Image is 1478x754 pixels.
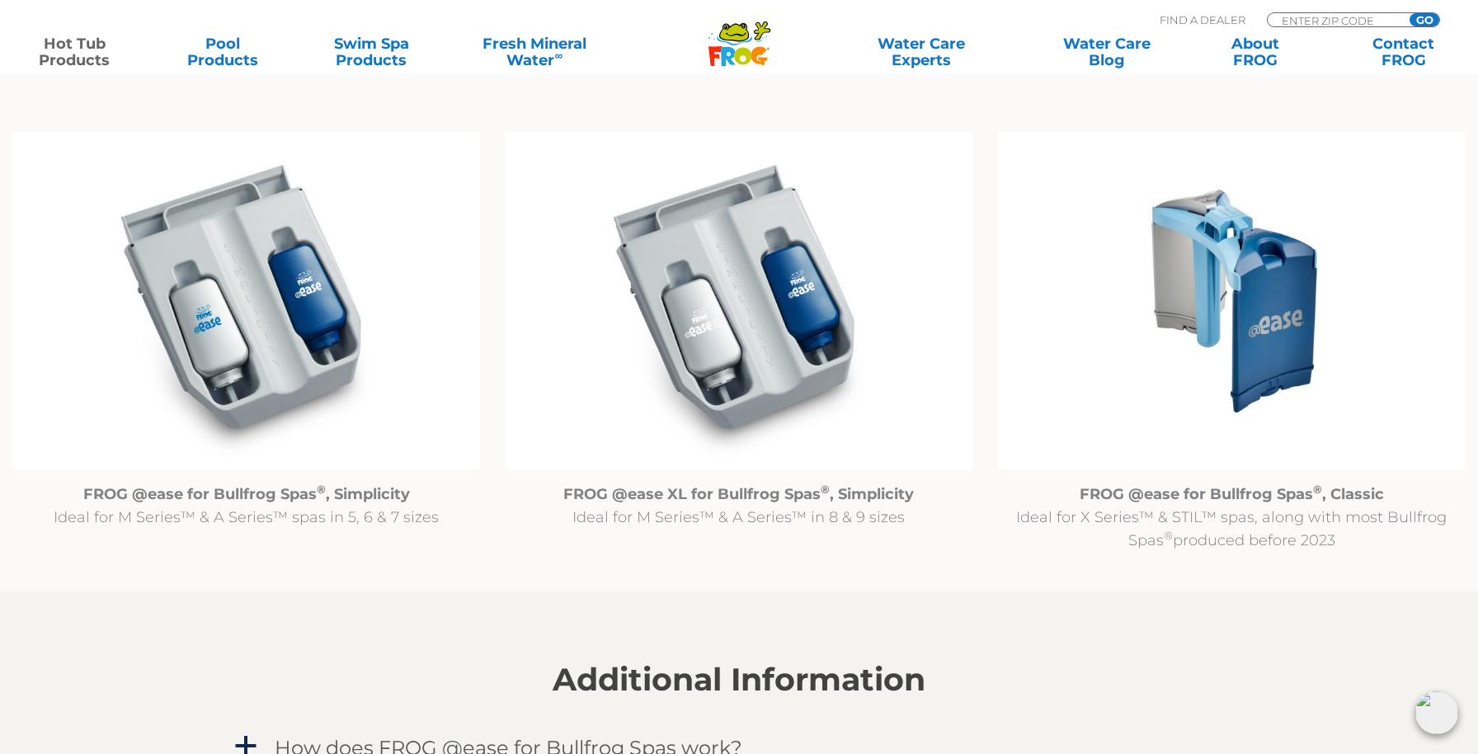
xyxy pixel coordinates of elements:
strong: FROG @ease XL for Bullfrog Spas , Simplicity [563,485,914,503]
a: Water CareExperts [828,35,1016,68]
img: openIcon [1415,691,1458,734]
a: Fresh MineralWater∞ [463,35,607,68]
a: ContactFROG [1346,35,1462,68]
sup: ∞ [554,49,562,62]
strong: FROG @ease for Bullfrog Spas , Simplicity [83,485,410,503]
img: @ease_Bullfrog_FROG @easeXL for Bullfrog Spas with Filter [505,132,972,469]
p: Find A Dealer [1160,12,1245,27]
sup: ® [1313,483,1322,496]
p: Ideal for M Series™ & A Series™ in 8 & 9 sizes [505,483,972,529]
p: Ideal for M Series™ & A Series™ spas in 5, 6 & 7 sizes [12,483,480,529]
strong: FROG @ease for Bullfrog Spas , Classic [1080,485,1384,503]
a: PoolProducts [165,35,280,68]
a: AboutFROG [1198,35,1313,68]
img: Untitled design (94) [998,132,1466,469]
p: Ideal for X Series™ & STIL™ spas, along with most Bullfrog Spas produced before 2023 [998,483,1466,552]
sup: ® [1164,529,1173,542]
input: Zip Code Form [1280,13,1391,27]
img: @ease_Bullfrog_FROG @ease R180 for Bullfrog Spas with Filter [12,132,480,469]
sup: ® [317,483,326,496]
sup: ® [821,483,830,496]
input: GO [1410,13,1439,26]
a: Hot TubProducts [16,35,132,68]
a: Water CareBlog [1048,35,1164,68]
h2: Additional Information [232,662,1246,698]
a: Swim SpaProducts [313,35,429,68]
